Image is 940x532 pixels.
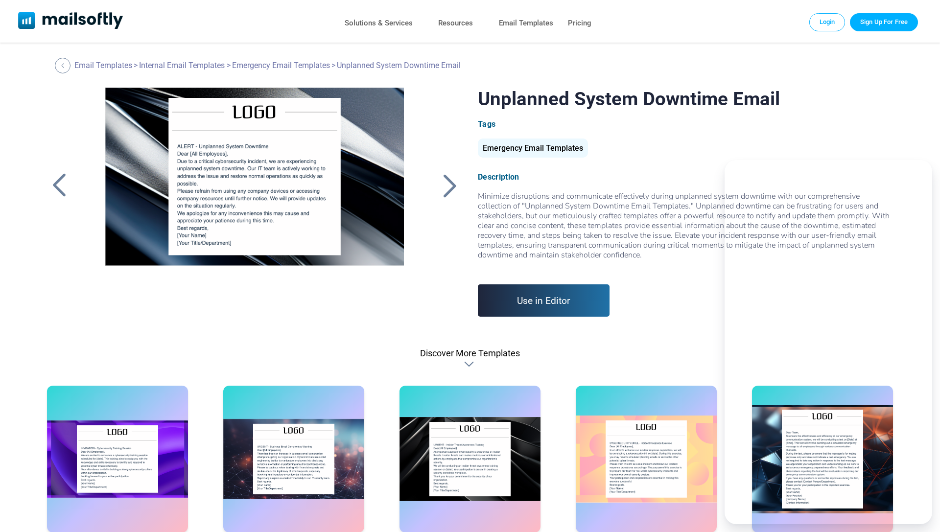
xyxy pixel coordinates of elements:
[499,16,553,30] a: Email Templates
[232,61,330,70] a: Emergency Email Templates
[809,13,846,31] a: Login
[74,61,132,70] a: Email Templates
[420,348,520,358] div: Discover More Templates
[478,119,893,129] div: Tags
[568,16,591,30] a: Pricing
[18,12,123,31] a: Mailsoftly
[47,173,71,198] a: Back
[345,16,413,30] a: Solutions & Services
[478,172,893,182] div: Description
[139,61,225,70] a: Internal Email Templates
[478,191,893,270] div: Minimize disruptions and communicate effectively during unplanned system downtime with our compre...
[438,173,462,198] a: Back
[478,139,588,158] div: Emergency Email Templates
[89,88,421,332] a: Unplanned System Downtime Email
[464,359,476,369] div: Discover More Templates
[725,160,932,524] iframe: Embedded Agent
[850,13,918,31] a: Trial
[478,284,610,317] a: Use in Editor
[55,58,73,73] a: Back
[478,147,588,152] a: Emergency Email Templates
[438,16,473,30] a: Resources
[478,88,893,110] h1: Unplanned System Downtime Email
